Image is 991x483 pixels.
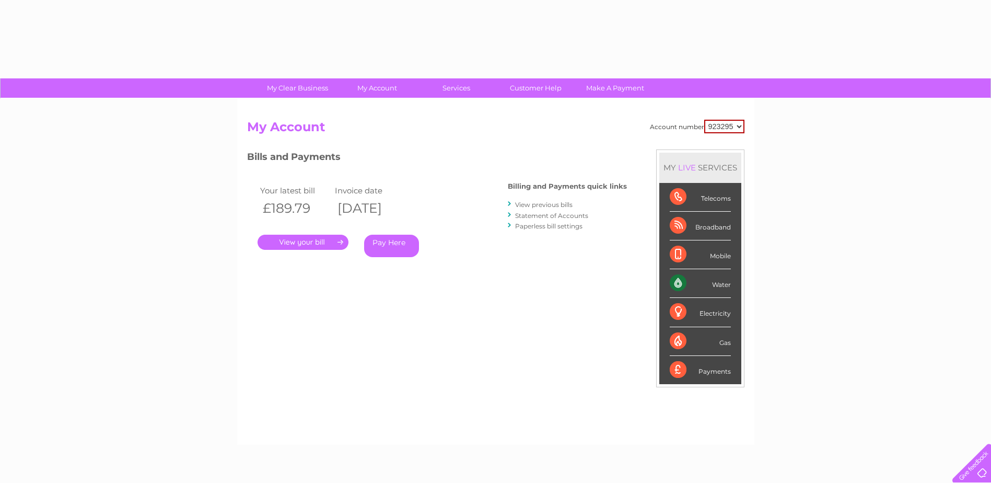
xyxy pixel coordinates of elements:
[258,183,333,198] td: Your latest bill
[254,78,341,98] a: My Clear Business
[650,120,744,133] div: Account number
[515,222,582,230] a: Paperless bill settings
[676,163,698,172] div: LIVE
[515,201,573,209] a: View previous bills
[659,153,741,182] div: MY SERVICES
[670,356,731,384] div: Payments
[572,78,658,98] a: Make A Payment
[247,120,744,140] h2: My Account
[493,78,579,98] a: Customer Help
[670,240,731,269] div: Mobile
[670,298,731,327] div: Electricity
[332,183,407,198] td: Invoice date
[670,212,731,240] div: Broadband
[258,235,348,250] a: .
[334,78,420,98] a: My Account
[247,149,627,168] h3: Bills and Payments
[332,198,407,219] th: [DATE]
[670,183,731,212] div: Telecoms
[364,235,419,257] a: Pay Here
[670,327,731,356] div: Gas
[258,198,333,219] th: £189.79
[508,182,627,190] h4: Billing and Payments quick links
[515,212,588,220] a: Statement of Accounts
[413,78,499,98] a: Services
[670,269,731,298] div: Water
